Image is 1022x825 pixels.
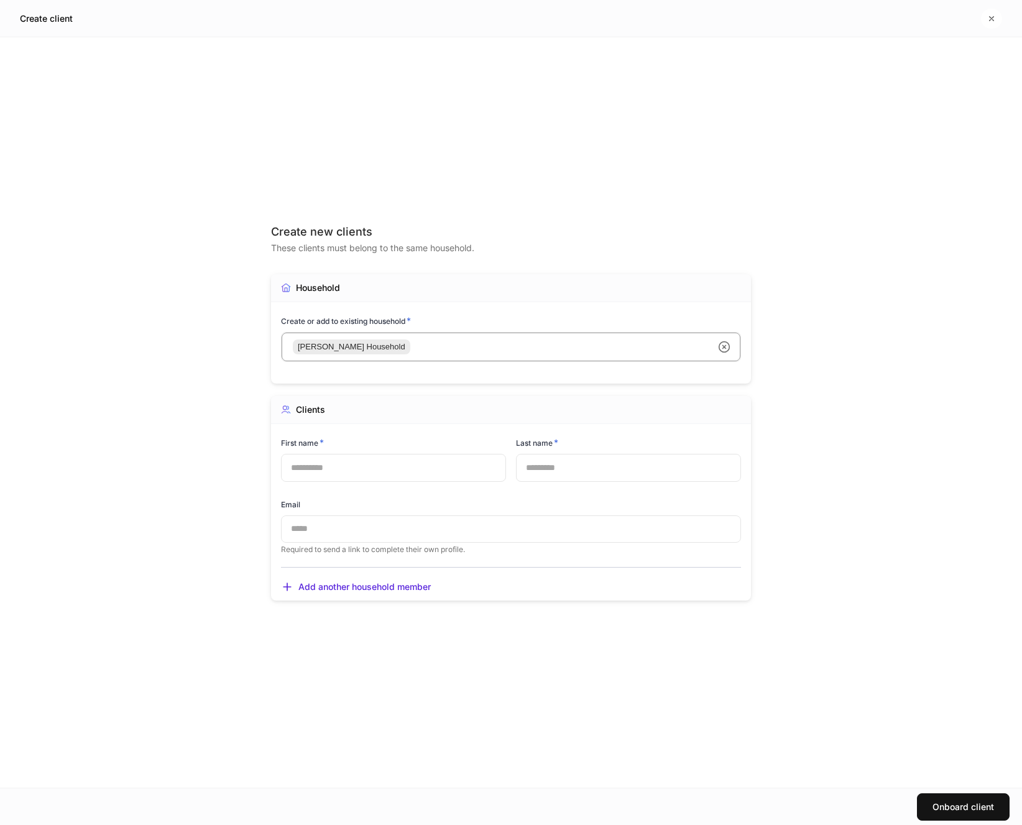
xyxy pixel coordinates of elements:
[932,803,994,811] div: Onboard client
[281,581,431,593] button: Add another household member
[20,12,73,25] h5: Create client
[296,403,325,416] div: Clients
[296,282,340,294] div: Household
[271,239,751,254] div: These clients must belong to the same household.
[281,436,324,449] h6: First name
[281,545,741,555] p: Required to send a link to complete their own profile.
[917,793,1010,821] button: Onboard client
[271,224,751,239] div: Create new clients
[516,436,558,449] h6: Last name
[281,499,300,510] h6: Email
[281,315,411,327] h6: Create or add to existing household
